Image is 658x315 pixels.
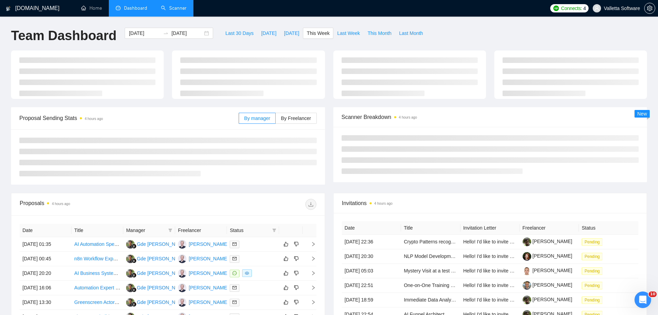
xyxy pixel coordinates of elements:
[523,238,531,246] img: c1i1uGg5H7QUH61k5vEFmrCCw2oKr7wQuOGc-XIS7mT60rILUZP1kJL_5PjNNGFdjG
[71,295,123,310] td: Greenscreen Actor for Content Reaction
[294,241,299,247] span: dislike
[404,297,576,303] a: Immediate Data Analyst Needed in [GEOGRAPHIC_DATA] - PowerBI or Tableau
[20,252,71,266] td: [DATE] 00:45
[292,240,301,248] button: dislike
[582,282,602,289] span: Pending
[294,256,299,261] span: dislike
[282,269,290,277] button: like
[81,5,102,11] a: homeHome
[404,239,481,244] a: Crypto Patterns recognition detector
[284,256,288,261] span: like
[232,271,237,275] span: message
[523,282,572,288] a: [PERSON_NAME]
[126,284,135,292] img: GK
[167,225,174,235] span: filter
[582,296,602,304] span: Pending
[126,256,187,261] a: GKGde [PERSON_NAME]
[281,115,311,121] span: By Freelancer
[189,240,228,248] div: [PERSON_NAME]
[257,28,280,39] button: [DATE]
[342,264,401,278] td: [DATE] 05:03
[168,228,172,232] span: filter
[272,228,276,232] span: filter
[126,299,187,305] a: GKGde [PERSON_NAME]
[333,28,364,39] button: Last Week
[126,241,187,247] a: GKGde [PERSON_NAME]
[232,257,237,261] span: mail
[305,242,316,247] span: right
[523,239,572,244] a: [PERSON_NAME]
[649,291,657,297] span: 10
[74,270,181,276] a: AI Business Systems Specialist – Immediate Start
[20,237,71,252] td: [DATE] 01:35
[553,6,559,11] img: upwork-logo.png
[52,202,70,206] time: 4 hours ago
[175,224,227,237] th: Freelancer
[189,269,228,277] div: [PERSON_NAME]
[178,298,187,307] img: AA
[305,271,316,276] span: right
[6,3,11,14] img: logo
[523,253,572,259] a: [PERSON_NAME]
[582,297,605,303] a: Pending
[163,30,169,36] span: to
[189,255,228,262] div: [PERSON_NAME]
[582,267,602,275] span: Pending
[178,254,187,263] img: AA
[137,255,187,262] div: Gde [PERSON_NAME]
[303,28,333,39] button: This Week
[523,252,531,261] img: c1SZ_dcDJKvcl8YE5UPWspYMpiYuT3v4InGxcAaIAVT0coBAMgxC3MpL22cVoU-ZYX
[74,285,295,290] a: Automation Expert Needed to Build an AI Agent for Personalized Meditation Generation (n8n Workflow)
[644,6,655,11] a: setting
[126,285,187,290] a: GKGde [PERSON_NAME]
[123,224,175,237] th: Manager
[126,298,135,307] img: GK
[401,264,460,278] td: Mystery Visit at a test Center- Looking for Non-Native-English Speakers in Edinburgh
[582,253,605,259] a: Pending
[579,221,638,235] th: Status
[20,295,71,310] td: [DATE] 13:30
[292,269,301,277] button: dislike
[178,270,228,276] a: AA[PERSON_NAME]
[399,115,417,119] time: 4 hours ago
[124,5,147,11] span: Dashboard
[126,269,135,278] img: GK
[523,297,572,302] a: [PERSON_NAME]
[71,266,123,281] td: AI Business Systems Specialist – Immediate Start
[284,285,288,290] span: like
[401,221,460,235] th: Title
[635,291,651,308] iframe: Intercom live chat
[374,202,393,205] time: 4 hours ago
[520,221,579,235] th: Freelancer
[178,269,187,278] img: AA
[85,117,103,121] time: 4 hours ago
[74,241,196,247] a: AI Automation Specialist for Business Acquisition Search
[71,252,123,266] td: n8n Workflow Expert Needed for Data Integration
[126,240,135,249] img: GK
[178,241,228,247] a: AA[PERSON_NAME]
[282,254,290,263] button: like
[594,6,599,11] span: user
[292,254,301,263] button: dislike
[282,240,290,248] button: like
[221,28,257,39] button: Last 30 Days
[305,285,316,290] span: right
[342,278,401,293] td: [DATE] 22:51
[171,29,203,37] input: End date
[74,256,180,261] a: n8n Workflow Expert Needed for Data Integration
[232,286,237,290] span: mail
[404,282,559,288] a: One-on-One Training with AI Cloud Experts (AWS, Azure, Google Cloud)
[163,30,169,36] span: swap-right
[178,240,187,249] img: AA
[583,4,586,12] span: 4
[230,226,269,234] span: Status
[582,253,602,260] span: Pending
[282,284,290,292] button: like
[307,29,330,37] span: This Week
[284,29,299,37] span: [DATE]
[523,267,531,275] img: c1gGjXW1797MpouPz8XAR9MWCBsUZdZPFhWh8Pzl8-5o7d78CoX3Xl5Nj0StwttGWJ
[189,284,228,291] div: [PERSON_NAME]
[261,29,276,37] span: [DATE]
[284,299,288,305] span: like
[20,281,71,295] td: [DATE] 16:06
